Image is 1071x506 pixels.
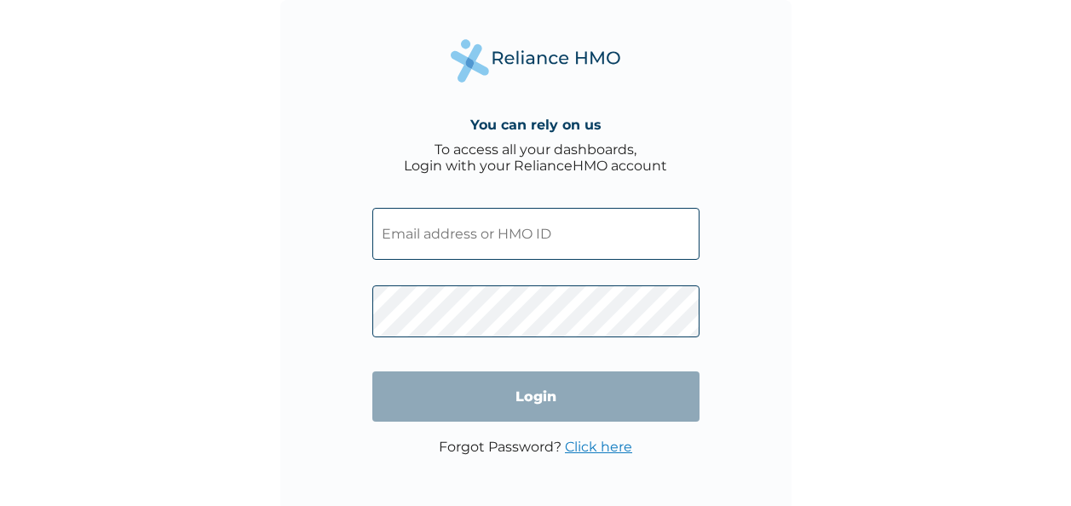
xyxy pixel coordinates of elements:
h4: You can rely on us [470,117,602,133]
input: Login [372,371,700,422]
input: Email address or HMO ID [372,208,700,260]
img: Reliance Health's Logo [451,39,621,83]
div: To access all your dashboards, Login with your RelianceHMO account [404,141,667,174]
a: Click here [565,439,632,455]
p: Forgot Password? [439,439,632,455]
